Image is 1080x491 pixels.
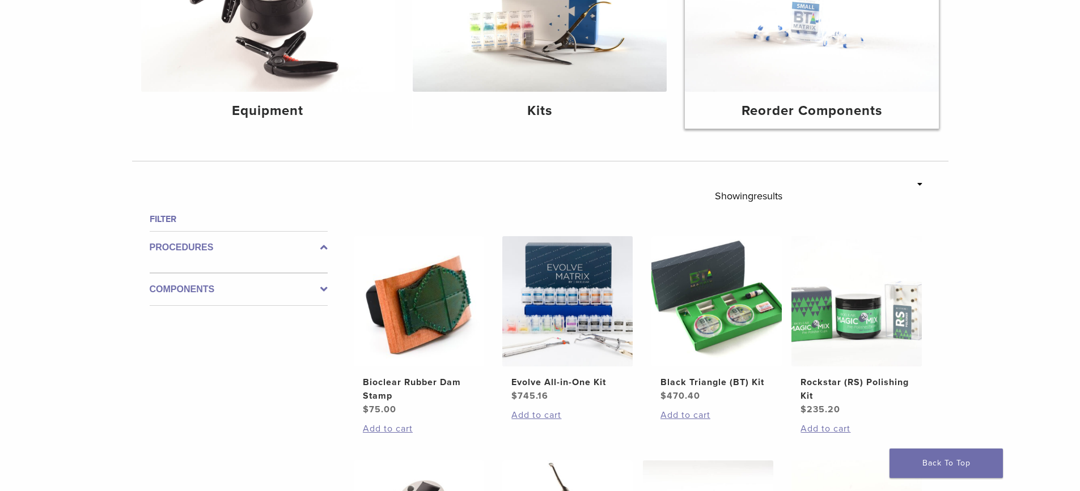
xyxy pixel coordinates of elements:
[363,404,369,415] span: $
[801,404,840,415] bdi: 235.20
[511,408,624,422] a: Add to cart: “Evolve All-in-One Kit”
[890,449,1003,478] a: Back To Top
[651,236,782,366] img: Black Triangle (BT) Kit
[150,283,328,296] label: Components
[801,422,913,436] a: Add to cart: “Rockstar (RS) Polishing Kit”
[502,236,633,366] img: Evolve All-in-One Kit
[150,241,328,254] label: Procedures
[660,375,773,389] h2: Black Triangle (BT) Kit
[363,404,396,415] bdi: 75.00
[150,101,386,121] h4: Equipment
[660,390,667,402] span: $
[511,375,624,389] h2: Evolve All-in-One Kit
[801,404,807,415] span: $
[511,390,518,402] span: $
[791,236,923,416] a: Rockstar (RS) Polishing KitRockstar (RS) Polishing Kit $235.20
[422,101,658,121] h4: Kits
[150,212,328,226] h4: Filter
[353,236,485,416] a: Bioclear Rubber Dam StampBioclear Rubber Dam Stamp $75.00
[651,236,783,403] a: Black Triangle (BT) KitBlack Triangle (BT) Kit $470.40
[511,390,548,402] bdi: 745.16
[715,184,782,208] p: Showing results
[660,408,773,422] a: Add to cart: “Black Triangle (BT) Kit”
[502,236,634,403] a: Evolve All-in-One KitEvolve All-in-One Kit $745.16
[694,101,930,121] h4: Reorder Components
[354,236,484,366] img: Bioclear Rubber Dam Stamp
[791,236,922,366] img: Rockstar (RS) Polishing Kit
[660,390,700,402] bdi: 470.40
[363,375,475,403] h2: Bioclear Rubber Dam Stamp
[363,422,475,436] a: Add to cart: “Bioclear Rubber Dam Stamp”
[801,375,913,403] h2: Rockstar (RS) Polishing Kit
